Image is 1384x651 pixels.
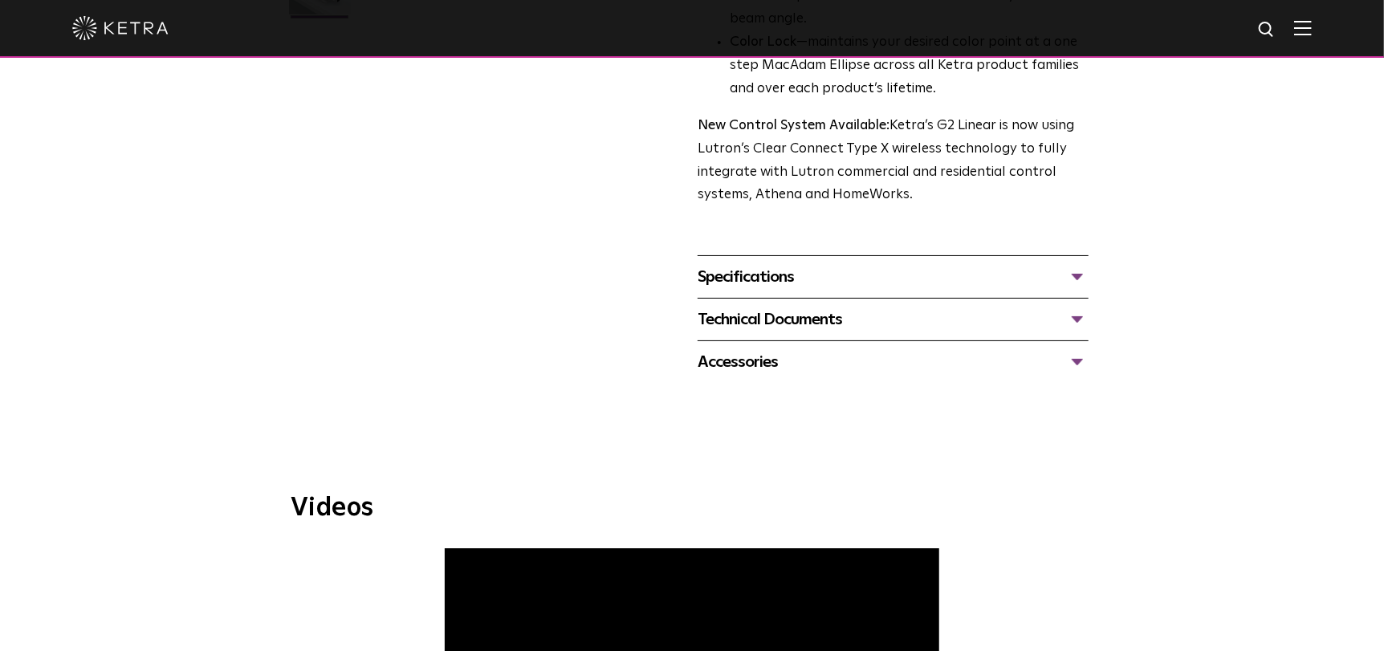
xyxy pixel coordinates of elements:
[72,16,169,40] img: ketra-logo-2019-white
[698,307,1089,332] div: Technical Documents
[698,119,889,132] strong: New Control System Available:
[698,349,1089,375] div: Accessories
[291,495,1093,521] h3: Videos
[1257,20,1277,40] img: search icon
[1294,20,1312,35] img: Hamburger%20Nav.svg
[730,31,1089,101] li: —maintains your desired color point at a one step MacAdam Ellipse across all Ketra product famili...
[698,115,1089,208] p: Ketra’s G2 Linear is now using Lutron’s Clear Connect Type X wireless technology to fully integra...
[698,264,1089,290] div: Specifications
